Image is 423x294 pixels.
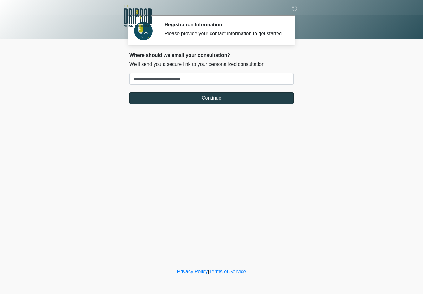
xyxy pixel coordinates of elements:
[164,30,284,37] div: Please provide your contact information to get started.
[177,269,208,274] a: Privacy Policy
[123,5,152,27] img: The DRIPBaR - Lubbock Logo
[208,269,209,274] a: |
[209,269,246,274] a: Terms of Service
[129,92,294,104] button: Continue
[129,52,294,58] h2: Where should we email your consultation?
[129,61,294,68] p: We'll send you a secure link to your personalized consultation.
